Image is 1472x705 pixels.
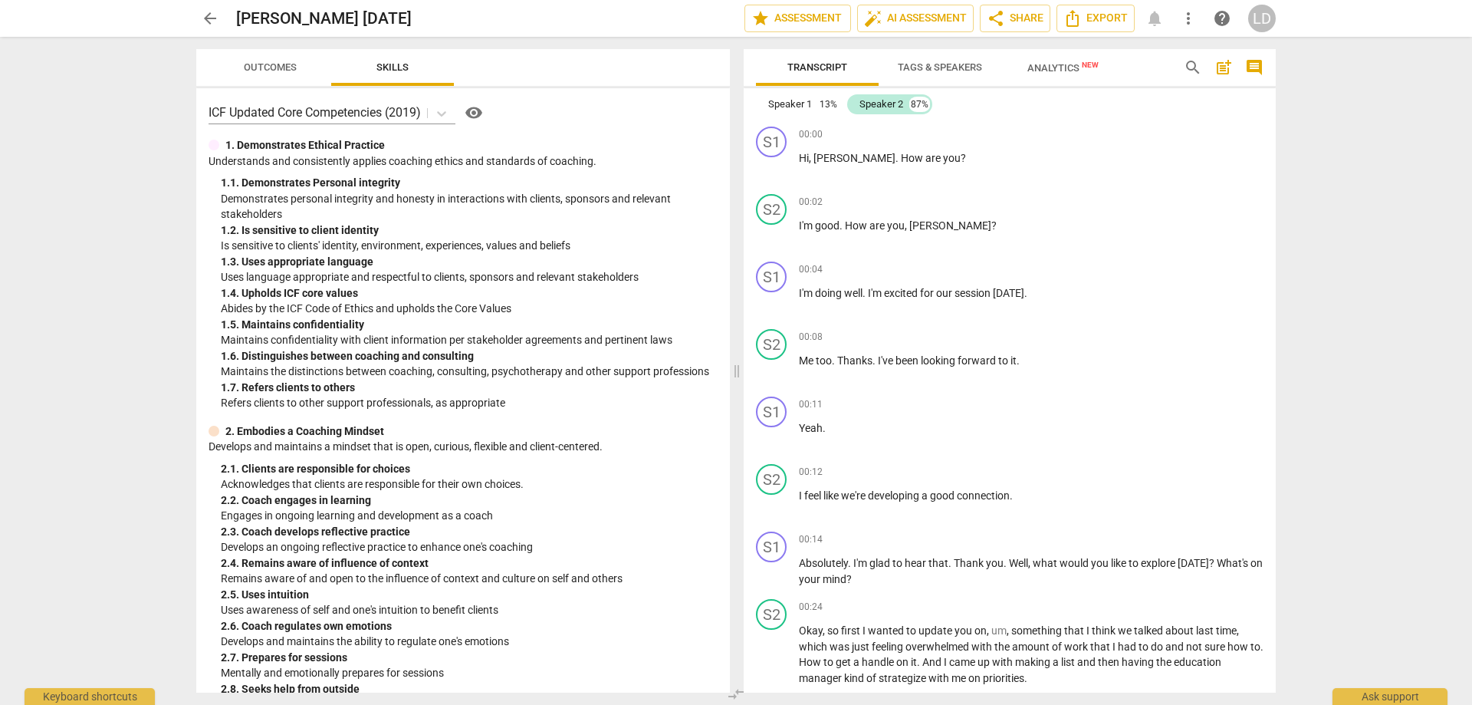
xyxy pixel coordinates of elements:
[1250,641,1260,653] span: to
[816,354,832,367] span: too
[221,364,718,380] p: Maintains the distinctions between coaching, consulting, psychotherapy and other support professions
[971,641,994,653] span: with
[909,219,991,232] span: [PERSON_NAME]
[878,354,895,367] span: I've
[1242,55,1267,80] button: Show/Hide comments
[917,656,922,668] span: .
[462,100,486,125] button: Help
[839,219,845,232] span: .
[1098,656,1122,668] span: then
[918,624,955,637] span: update
[1090,641,1112,653] span: that
[818,97,839,112] div: 13%
[1092,624,1118,637] span: think
[225,423,384,440] p: 2. Embodies a Coaching Mindset
[1086,624,1092,637] span: I
[887,219,905,232] span: you
[221,332,718,348] p: Maintains confidentiality with client information per stakeholder agreements and pertinent laws
[201,9,219,28] span: arrow_back
[1017,354,1020,367] span: .
[987,9,1043,28] span: Share
[992,656,1015,668] span: with
[866,672,879,684] span: of
[974,624,987,637] span: on
[1082,61,1099,69] span: New
[799,398,823,411] span: 00:11
[221,191,718,222] p: Demonstrates personal integrity and honesty in interactions with clients, sponsors and relevant s...
[863,624,868,637] span: I
[930,489,957,502] span: good
[978,656,992,668] span: up
[868,489,922,502] span: developing
[799,196,823,209] span: 00:02
[1141,557,1178,569] span: explore
[895,152,901,164] span: .
[221,348,718,364] div: 1. 6. Distinguishes between coaching and consulting
[751,9,844,28] span: Assessment
[841,624,863,637] span: first
[1091,557,1111,569] span: you
[221,681,718,697] div: 2. 8. Seeks help from outside
[909,97,930,112] div: 87%
[221,618,718,634] div: 2. 6. Coach regulates own emotions
[1118,641,1138,653] span: had
[830,641,852,653] span: was
[1213,9,1231,28] span: help
[936,287,955,299] span: our
[455,100,486,125] a: Help
[756,464,787,495] div: Change speaker
[1184,58,1202,77] span: search
[1052,641,1064,653] span: of
[376,61,409,73] span: Skills
[756,194,787,225] div: Change speaker
[221,254,718,270] div: 1. 3. Uses appropriate language
[799,263,823,276] span: 00:04
[1245,58,1263,77] span: comment
[1179,9,1198,28] span: more_vert
[221,317,718,333] div: 1. 5. Maintains confidentiality
[1248,5,1276,32] button: LD
[948,557,954,569] span: .
[1007,624,1011,637] span: ,
[922,489,930,502] span: a
[958,354,998,367] span: forward
[928,557,948,569] span: that
[892,557,905,569] span: to
[799,219,815,232] span: I'm
[1064,624,1086,637] span: that
[221,395,718,411] p: Refers clients to other support professionals, as appropriate
[221,222,718,239] div: 1. 2. Is sensitive to client identity
[957,489,1010,502] span: connection
[768,97,812,112] div: Speaker 1
[987,624,991,637] span: ,
[1027,62,1099,74] span: Analytics
[209,104,421,121] p: ICF Updated Core Competencies (2019)
[244,61,297,73] span: Outcomes
[799,287,815,299] span: I'm
[1165,624,1196,637] span: about
[799,573,823,585] span: your
[857,5,974,32] button: AI Assessment
[1028,557,1033,569] span: ,
[852,641,872,653] span: just
[1063,9,1128,28] span: Export
[951,672,968,684] span: me
[221,587,718,603] div: 2. 5. Uses intuition
[868,287,884,299] span: I'm
[991,219,997,232] span: ?
[799,624,823,637] span: Okay
[1211,55,1236,80] button: Add summary
[756,599,787,630] div: Change speaker
[832,354,837,367] span: .
[225,137,385,153] p: 1. Demonstrates Ethical Practice
[980,5,1050,32] button: Share
[1011,624,1064,637] span: something
[879,672,928,684] span: strategize
[799,641,830,653] span: which
[872,641,905,653] span: feeling
[845,219,869,232] span: How
[1217,557,1250,569] span: What's
[799,354,816,367] span: Me
[823,656,836,668] span: to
